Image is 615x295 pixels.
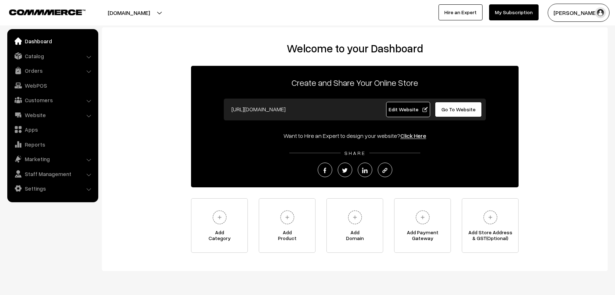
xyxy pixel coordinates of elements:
[9,93,96,107] a: Customers
[191,76,519,89] p: Create and Share Your Online Store
[9,49,96,63] a: Catalog
[595,7,606,18] img: user
[489,4,539,20] a: My Subscription
[394,230,451,244] span: Add Payment Gateway
[9,123,96,136] a: Apps
[191,198,248,253] a: AddCategory
[9,7,73,16] a: COMMMERCE
[9,167,96,180] a: Staff Management
[548,4,610,22] button: [PERSON_NAME]
[386,102,431,117] a: Edit Website
[400,132,426,139] a: Click Here
[9,35,96,48] a: Dashboard
[9,182,96,195] a: Settings
[259,198,316,253] a: AddProduct
[413,207,433,227] img: plus.svg
[441,106,476,112] span: Go To Website
[191,230,247,244] span: Add Category
[109,42,600,55] h2: Welcome to your Dashboard
[462,230,518,244] span: Add Store Address & GST(Optional)
[326,198,383,253] a: AddDomain
[394,198,451,253] a: Add PaymentGateway
[9,138,96,151] a: Reports
[9,9,86,15] img: COMMMERCE
[462,198,519,253] a: Add Store Address& GST(Optional)
[9,64,96,77] a: Orders
[389,106,428,112] span: Edit Website
[259,230,315,244] span: Add Product
[277,207,297,227] img: plus.svg
[341,150,369,156] span: SHARE
[9,152,96,166] a: Marketing
[345,207,365,227] img: plus.svg
[439,4,483,20] a: Hire an Expert
[327,230,383,244] span: Add Domain
[435,102,482,117] a: Go To Website
[9,79,96,92] a: WebPOS
[82,4,175,22] button: [DOMAIN_NAME]
[210,207,230,227] img: plus.svg
[480,207,500,227] img: plus.svg
[9,108,96,121] a: Website
[191,131,519,140] div: Want to Hire an Expert to design your website?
